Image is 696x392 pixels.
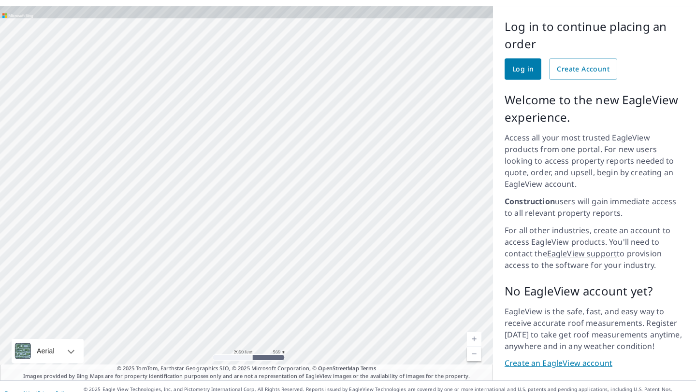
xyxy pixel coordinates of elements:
[467,332,481,347] a: Current Level 14, Zoom In
[505,282,684,300] p: No EagleView account yet?
[505,358,684,369] a: Create an EagleView account
[467,347,481,361] a: Current Level 14, Zoom Out
[505,196,684,219] p: users will gain immediate access to all relevant property reports.
[12,339,84,363] div: Aerial
[549,58,617,80] a: Create Account
[505,132,684,190] p: Access all your most trusted EagleView products from one portal. For new users looking to access ...
[512,63,534,75] span: Log in
[505,306,684,352] p: EagleView is the safe, fast, and easy way to receive accurate roof measurements. Register [DATE] ...
[117,364,377,373] span: © 2025 TomTom, Earthstar Geographics SIO, © 2025 Microsoft Corporation, ©
[318,364,359,372] a: OpenStreetMap
[505,196,555,207] strong: Construction
[505,58,541,80] a: Log in
[34,339,58,363] div: Aerial
[505,18,684,53] p: Log in to continue placing an order
[505,224,684,271] p: For all other industries, create an account to access EagleView products. You'll need to contact ...
[361,364,377,372] a: Terms
[547,248,617,259] a: EagleView support
[557,63,609,75] span: Create Account
[505,91,684,126] p: Welcome to the new EagleView experience.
